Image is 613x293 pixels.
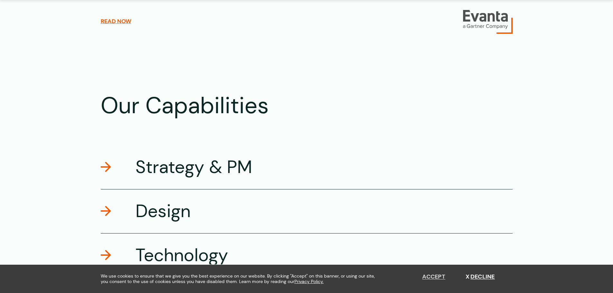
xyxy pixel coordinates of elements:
[466,273,495,280] button: Decline
[463,10,508,29] img: Evanta logo
[101,92,513,119] h2: Our Capabilities
[101,273,381,284] span: We use cookies to ensure that we give you the best experience on our website. By clicking "Accept...
[135,200,190,223] h3: Design
[101,18,131,25] a: Read now
[422,273,445,280] button: Accept
[135,156,252,179] h3: Strategy & PM
[135,244,228,267] h3: Technology
[294,279,324,284] a: Privacy Policy.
